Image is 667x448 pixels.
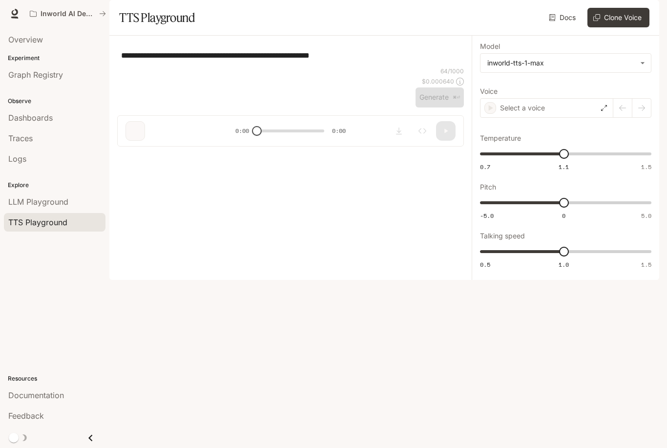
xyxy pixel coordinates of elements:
span: -5.0 [480,212,494,220]
div: inworld-tts-1-max [487,58,635,68]
span: 1.5 [641,163,651,171]
p: Inworld AI Demos [41,10,95,18]
span: 0.7 [480,163,490,171]
span: 1.5 [641,260,651,269]
p: Pitch [480,184,496,191]
span: 1.1 [559,163,569,171]
button: Clone Voice [587,8,649,27]
a: Docs [547,8,580,27]
div: inworld-tts-1-max [480,54,651,72]
span: 1.0 [559,260,569,269]
span: 0.5 [480,260,490,269]
p: Model [480,43,500,50]
h1: TTS Playground [119,8,195,27]
p: 64 / 1000 [440,67,464,75]
p: Temperature [480,135,521,142]
p: Voice [480,88,498,95]
button: All workspaces [25,4,110,23]
span: 0 [562,212,565,220]
p: Select a voice [500,103,545,113]
p: Talking speed [480,233,525,239]
span: 5.0 [641,212,651,220]
p: $ 0.000640 [422,77,454,85]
